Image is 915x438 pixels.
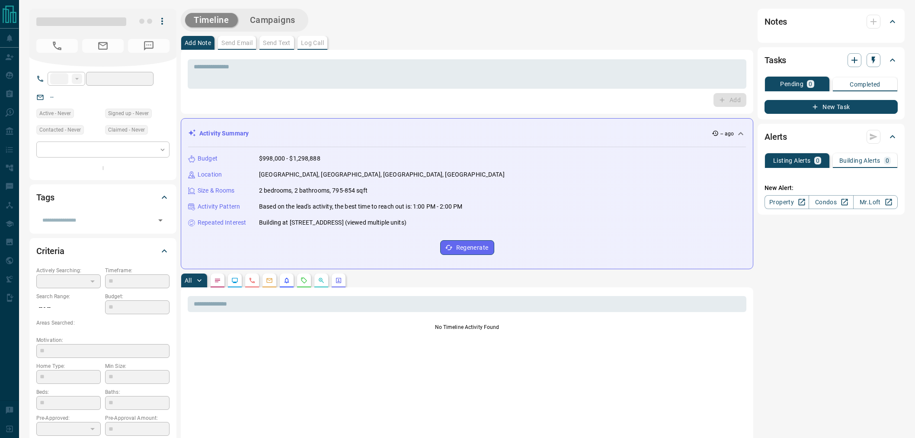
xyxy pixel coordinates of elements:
[108,126,145,134] span: Claimed - Never
[765,53,786,67] h2: Tasks
[259,154,320,163] p: $998,000 - $1,298,888
[773,158,811,164] p: Listing Alerts
[198,202,240,211] p: Activity Pattern
[36,293,101,300] p: Search Range:
[39,126,81,134] span: Contacted - Never
[850,81,880,87] p: Completed
[231,277,238,284] svg: Lead Browsing Activity
[809,81,812,87] p: 0
[765,15,787,29] h2: Notes
[199,129,249,138] p: Activity Summary
[36,414,101,422] p: Pre-Approved:
[36,39,78,53] span: No Number
[108,109,149,118] span: Signed up - Never
[886,158,889,164] p: 0
[36,319,170,327] p: Areas Searched:
[36,362,101,370] p: Home Type:
[105,293,170,300] p: Budget:
[214,277,221,284] svg: Notes
[765,11,898,32] div: Notes
[185,40,211,46] p: Add Note
[36,388,101,396] p: Beds:
[105,267,170,274] p: Timeframe:
[188,323,746,331] p: No Timeline Activity Found
[816,158,819,164] p: 0
[318,277,325,284] svg: Opportunities
[185,277,192,283] p: All
[765,184,898,193] p: New Alert:
[105,388,170,396] p: Baths:
[50,93,54,100] a: --
[39,109,71,118] span: Active - Never
[765,195,809,209] a: Property
[198,170,222,179] p: Location
[765,126,898,147] div: Alerts
[765,50,898,71] div: Tasks
[266,277,273,284] svg: Emails
[36,244,64,258] h2: Criteria
[105,362,170,370] p: Min Size:
[765,130,787,144] h2: Alerts
[154,214,166,226] button: Open
[259,202,462,211] p: Based on the lead's activity, the best time to reach out is: 1:00 PM - 2:00 PM
[301,277,307,284] svg: Requests
[335,277,342,284] svg: Agent Actions
[283,277,290,284] svg: Listing Alerts
[241,13,304,27] button: Campaigns
[188,126,746,142] div: Activity Summary-- ago
[765,100,898,114] button: New Task
[809,195,853,209] a: Condos
[36,187,170,208] div: Tags
[36,267,101,274] p: Actively Searching:
[853,195,898,209] a: Mr.Loft
[720,130,734,138] p: -- ago
[36,241,170,261] div: Criteria
[259,186,368,195] p: 2 bedrooms, 2 bathrooms, 795-854 sqft
[198,154,218,163] p: Budget
[839,158,880,164] p: Building Alerts
[780,81,803,87] p: Pending
[249,277,256,284] svg: Calls
[128,39,170,53] span: No Number
[36,190,54,204] h2: Tags
[185,13,238,27] button: Timeline
[259,218,406,227] p: Building at [STREET_ADDRESS] (viewed multiple units)
[82,39,124,53] span: No Email
[105,414,170,422] p: Pre-Approval Amount:
[440,240,494,255] button: Regenerate
[198,186,235,195] p: Size & Rooms
[259,170,505,179] p: [GEOGRAPHIC_DATA], [GEOGRAPHIC_DATA], [GEOGRAPHIC_DATA], [GEOGRAPHIC_DATA]
[36,300,101,315] p: -- - --
[198,218,246,227] p: Repeated Interest
[36,336,170,344] p: Motivation:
